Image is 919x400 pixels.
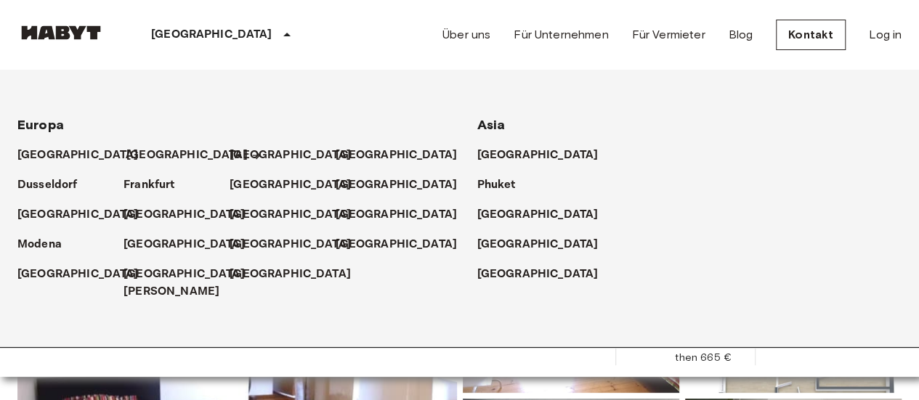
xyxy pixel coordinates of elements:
[477,147,599,164] p: [GEOGRAPHIC_DATA]
[17,176,78,194] p: Dusseldorf
[17,147,153,164] a: [GEOGRAPHIC_DATA]
[230,147,365,164] a: [GEOGRAPHIC_DATA]
[675,351,732,365] span: then 665 €
[17,147,139,164] p: [GEOGRAPHIC_DATA]
[230,176,351,194] p: [GEOGRAPHIC_DATA]
[124,176,189,194] a: Frankfurt
[124,206,245,224] p: [GEOGRAPHIC_DATA]
[124,236,245,253] p: [GEOGRAPHIC_DATA]
[124,206,259,224] a: [GEOGRAPHIC_DATA]
[17,206,153,224] a: [GEOGRAPHIC_DATA]
[477,176,516,194] p: Phuket
[336,147,457,164] p: [GEOGRAPHIC_DATA]
[477,147,613,164] a: [GEOGRAPHIC_DATA]
[230,176,365,194] a: [GEOGRAPHIC_DATA]
[336,206,457,224] p: [GEOGRAPHIC_DATA]
[17,117,64,133] span: Europa
[477,236,599,253] p: [GEOGRAPHIC_DATA]
[477,117,506,133] span: Asia
[230,206,365,224] a: [GEOGRAPHIC_DATA]
[477,176,530,194] a: Phuket
[336,236,471,253] a: [GEOGRAPHIC_DATA]
[151,26,272,44] p: [GEOGRAPHIC_DATA]
[336,176,471,194] a: [GEOGRAPHIC_DATA]
[230,266,351,283] p: [GEOGRAPHIC_DATA]
[17,176,92,194] a: Dusseldorf
[230,206,351,224] p: [GEOGRAPHIC_DATA]
[477,266,599,283] p: [GEOGRAPHIC_DATA]
[230,236,351,253] p: [GEOGRAPHIC_DATA]
[17,266,153,283] a: [GEOGRAPHIC_DATA]
[477,206,613,224] a: [GEOGRAPHIC_DATA]
[126,147,262,164] a: [GEOGRAPHIC_DATA]
[477,266,613,283] a: [GEOGRAPHIC_DATA]
[17,25,105,40] img: Habyt
[776,20,846,50] a: Kontakt
[17,266,139,283] p: [GEOGRAPHIC_DATA]
[442,26,490,44] a: Über uns
[124,236,259,253] a: [GEOGRAPHIC_DATA]
[514,26,608,44] a: Für Unternehmen
[126,147,248,164] p: [GEOGRAPHIC_DATA]
[230,266,365,283] a: [GEOGRAPHIC_DATA]
[230,236,365,253] a: [GEOGRAPHIC_DATA]
[477,236,613,253] a: [GEOGRAPHIC_DATA]
[124,266,245,301] p: [GEOGRAPHIC_DATA][PERSON_NAME]
[336,176,457,194] p: [GEOGRAPHIC_DATA]
[336,206,471,224] a: [GEOGRAPHIC_DATA]
[336,236,457,253] p: [GEOGRAPHIC_DATA]
[17,206,139,224] p: [GEOGRAPHIC_DATA]
[124,266,259,301] a: [GEOGRAPHIC_DATA][PERSON_NAME]
[230,147,351,164] p: [GEOGRAPHIC_DATA]
[728,26,753,44] a: Blog
[869,26,902,44] a: Log in
[124,176,174,194] p: Frankfurt
[17,236,76,253] a: Modena
[336,147,471,164] a: [GEOGRAPHIC_DATA]
[477,206,599,224] p: [GEOGRAPHIC_DATA]
[631,26,705,44] a: Für Vermieter
[17,236,62,253] p: Modena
